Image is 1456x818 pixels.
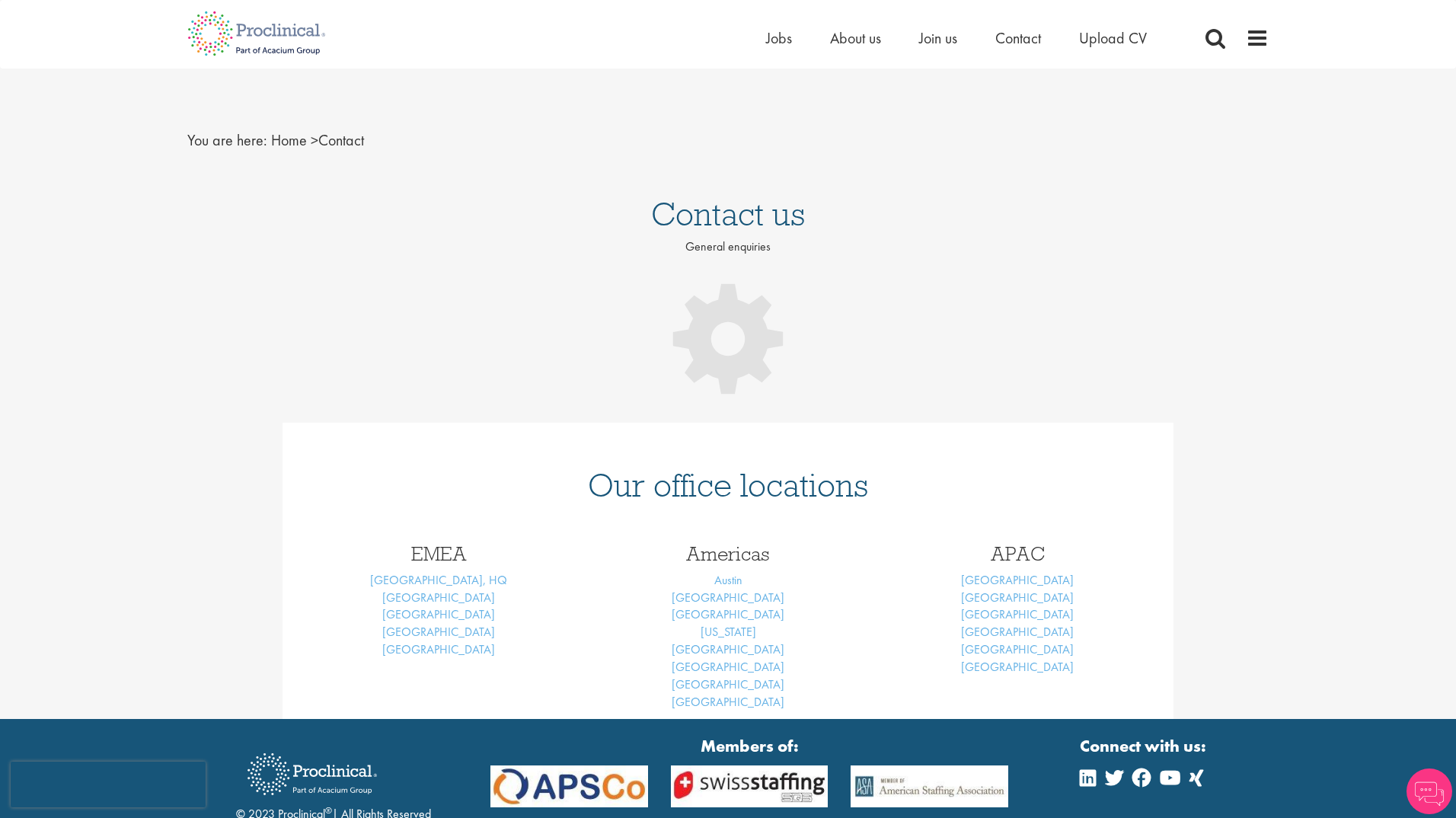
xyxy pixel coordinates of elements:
h3: Americas [595,544,861,564]
a: Upload CV [1079,28,1147,48]
img: Chatbot [1407,768,1452,814]
img: Proclinical Recruitment [236,743,388,806]
a: [GEOGRAPHIC_DATA] [382,606,495,622]
a: [GEOGRAPHIC_DATA] [961,641,1074,657]
h1: Our office locations [305,468,1151,502]
a: [US_STATE] [701,624,756,640]
span: Contact [271,130,364,150]
a: [GEOGRAPHIC_DATA] [961,590,1074,606]
a: [GEOGRAPHIC_DATA] [382,641,495,657]
a: Join us [919,28,957,48]
a: [GEOGRAPHIC_DATA] [672,606,784,622]
a: [GEOGRAPHIC_DATA] [961,572,1074,588]
a: [GEOGRAPHIC_DATA] [672,694,784,710]
a: [GEOGRAPHIC_DATA] [961,606,1074,622]
a: Contact [995,28,1041,48]
h3: EMEA [305,544,572,564]
a: [GEOGRAPHIC_DATA] [382,624,495,640]
a: [GEOGRAPHIC_DATA] [672,641,784,657]
a: [GEOGRAPHIC_DATA] [672,590,784,606]
h3: APAC [884,544,1151,564]
img: APSCo [659,765,840,807]
span: You are here: [187,130,267,150]
img: APSCo [479,765,659,807]
a: Jobs [766,28,792,48]
strong: Connect with us: [1080,734,1209,758]
a: [GEOGRAPHIC_DATA] [961,659,1074,675]
a: [GEOGRAPHIC_DATA] [672,676,784,692]
a: [GEOGRAPHIC_DATA], HQ [370,572,507,588]
a: [GEOGRAPHIC_DATA] [382,590,495,606]
img: APSCo [839,765,1020,807]
a: [GEOGRAPHIC_DATA] [961,624,1074,640]
strong: Members of: [490,734,1008,758]
span: > [311,130,318,150]
iframe: reCAPTCHA [11,762,206,807]
sup: ® [325,804,332,816]
a: breadcrumb link to Home [271,130,307,150]
a: About us [830,28,881,48]
a: [GEOGRAPHIC_DATA] [672,659,784,675]
a: Austin [714,572,742,588]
